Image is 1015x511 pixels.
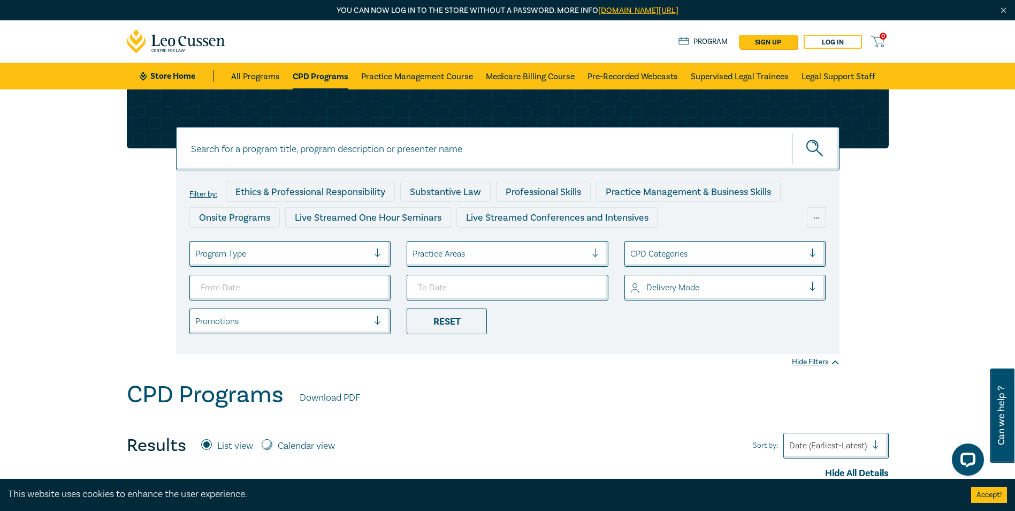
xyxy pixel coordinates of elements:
[413,248,415,260] input: select
[496,182,591,202] div: Professional Skills
[407,275,608,300] input: To Date
[407,309,487,334] div: Reset
[804,35,862,49] a: Log in
[364,233,487,253] div: Pre-Recorded Webcasts
[999,6,1008,15] img: Close
[615,233,714,253] div: National Programs
[943,439,988,484] iframe: LiveChat chat widget
[293,63,348,89] a: CPD Programs
[217,439,253,453] label: List view
[176,127,840,170] input: Search for a program title, program description or presenter name
[596,182,781,202] div: Practice Management & Business Skills
[493,233,610,253] div: 10 CPD Point Packages
[630,248,632,260] input: select
[226,182,395,202] div: Ethics & Professional Responsibility
[996,375,1006,456] span: Can we help ?
[400,182,491,202] div: Substantive Law
[486,63,575,89] a: Medicare Billing Course
[630,282,632,294] input: select
[739,35,797,49] a: sign up
[127,5,889,17] p: You can now log in to the store without a password. More info
[880,33,887,40] span: 0
[300,391,360,405] a: Download PDF
[189,207,280,228] div: Onsite Programs
[127,381,284,409] h1: CPD Programs
[361,63,473,89] a: Practice Management Course
[195,248,197,260] input: select
[807,207,826,228] div: ...
[127,435,186,456] h4: Results
[971,487,1007,503] button: Accept cookies
[587,63,678,89] a: Pre-Recorded Webcasts
[789,440,791,452] input: Sort by
[802,63,875,89] a: Legal Support Staff
[456,207,658,228] div: Live Streamed Conferences and Intensives
[753,440,778,452] span: Sort by:
[285,207,451,228] div: Live Streamed One Hour Seminars
[231,63,280,89] a: All Programs
[140,70,214,82] a: Store Home
[598,5,678,16] a: [DOMAIN_NAME][URL]
[278,439,335,453] label: Calendar view
[691,63,789,89] a: Supervised Legal Trainees
[8,487,955,501] div: This website uses cookies to enhance the user experience.
[189,233,359,253] div: Live Streamed Practical Workshops
[678,36,728,48] a: Program
[189,190,217,199] label: Filter by:
[792,357,840,367] div: Hide Filters
[195,315,197,327] input: select
[189,275,391,300] input: From Date
[127,467,889,480] div: Hide All Details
